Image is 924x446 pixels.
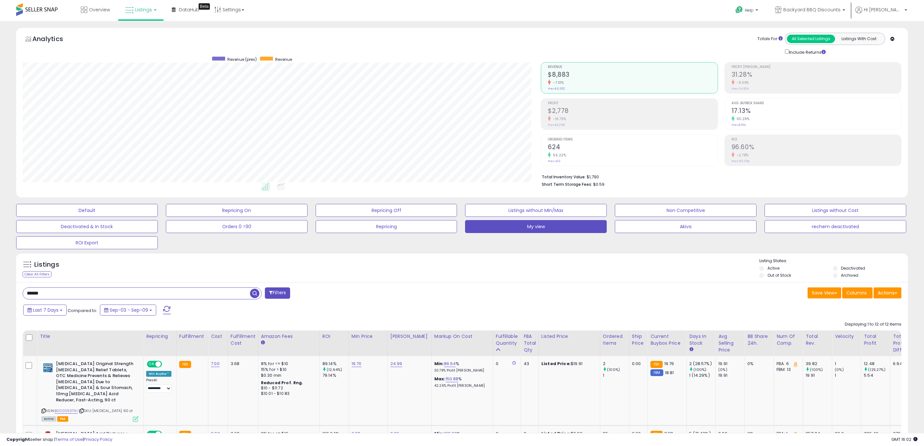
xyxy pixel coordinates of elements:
small: FBA [179,361,191,368]
small: Days In Stock. [689,347,693,352]
div: 19.91 [718,373,745,378]
div: Cost [211,333,225,340]
div: Ordered Items [603,333,626,347]
button: Save View [808,287,841,298]
span: Revenue [275,57,292,62]
small: -9.39% [734,80,749,85]
button: Akiva [615,220,756,233]
small: Amazon Fees. [261,340,265,346]
button: Sep-03 - Sep-09 [100,305,156,316]
div: 15% for > $10 [261,367,315,373]
div: [PERSON_NAME] [390,333,429,340]
small: Prev: $3,298 [548,123,565,127]
div: Min Price [352,333,385,340]
a: 7.00 [211,361,220,367]
small: Prev: 402 [548,159,560,163]
a: Help [730,1,765,21]
b: Reduced Prof. Rng. [261,380,303,385]
div: Include Returns [780,48,833,56]
div: 6.94 [893,361,911,367]
div: Fulfillable Quantity [496,333,518,347]
small: -7.01% [551,80,564,85]
button: Deactivated & In Stock [16,220,158,233]
span: DataHub [179,6,199,13]
div: 19.91 [718,361,745,367]
a: 19.70 [352,361,362,367]
div: Win BuyBox * [146,371,171,377]
span: Profit [PERSON_NAME] [732,65,901,69]
a: 150.88 [446,376,459,382]
button: Listings without Cost [765,204,906,217]
div: $19.91 [541,361,595,367]
small: Prev: 8.51% [732,123,746,127]
div: Days In Stock [689,333,713,347]
b: Min: [434,361,444,367]
span: Revenue [548,65,717,69]
small: Prev: 99.36% [732,159,750,163]
h2: 17.13% [732,107,901,116]
span: Backyard BBQ Discounts [783,6,841,13]
div: 19.91 [806,373,832,378]
small: 101.29% [734,117,750,121]
button: Default [16,204,158,217]
span: $0.59 [593,181,604,187]
h5: Listings [34,260,59,269]
h2: $2,778 [548,107,717,116]
button: Filters [265,287,290,299]
strong: Copyright [6,436,30,442]
span: FBA [57,416,68,422]
div: $10 - $11.72 [261,385,315,391]
small: -15.75% [551,117,566,121]
b: Max: [434,376,446,382]
div: ASIN: [41,361,138,421]
div: Total Rev. [806,333,829,347]
small: (100%) [810,367,823,372]
div: Velocity [835,333,858,340]
b: Short Term Storage Fees: [542,182,592,187]
span: Columns [846,290,867,296]
div: Ship Price [632,333,645,347]
small: Prev: $9,552 [548,87,565,91]
div: 89.14% [322,361,349,367]
button: Listings With Cost [835,35,883,43]
div: BB Share 24h. [747,333,771,347]
div: 39.82 [806,361,832,367]
div: 5.54 [864,373,890,378]
label: Out of Stock [767,273,791,278]
div: % [434,376,488,388]
button: rechem deactivated [765,220,906,233]
small: (100%) [693,367,706,372]
span: OFF [161,362,171,367]
div: Fulfillment Cost [231,333,255,347]
button: Listings without Min/Max [465,204,607,217]
small: FBA [650,361,662,368]
div: Clear All Filters [23,271,51,277]
div: $10.01 - $10.83 [261,391,315,396]
div: Repricing [146,333,174,340]
label: Deactivated [841,265,865,271]
div: 43 [524,361,534,367]
p: 42.26% Profit [PERSON_NAME] [434,384,488,388]
b: Listed Price: [541,361,571,367]
th: The percentage added to the cost of goods (COGS) that forms the calculator for Min & Max prices. [431,330,493,356]
div: Current Buybox Price [650,333,684,347]
small: Prev: 34.52% [732,87,749,91]
div: Total Profit [864,333,887,347]
div: 2 [603,361,629,367]
div: Title [40,333,141,340]
div: 0 [496,361,516,367]
span: Overview [89,6,110,13]
h2: $8,883 [548,71,717,80]
small: (125.27%) [868,367,885,372]
span: Compared to: [68,307,97,314]
a: Terms of Use [55,436,83,442]
a: 24.99 [390,361,402,367]
span: 19.76 [664,361,674,367]
button: Repricing Off [316,204,457,217]
div: Preset: [146,378,171,393]
div: FBA: 6 [777,361,798,367]
span: ON [147,362,156,367]
label: Active [767,265,779,271]
li: $1,790 [542,173,897,180]
b: [MEDICAL_DATA] Original Strength [MEDICAL_DATA] Relief Tablets, OTC Medicine Prevents & Relieves ... [56,361,135,405]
